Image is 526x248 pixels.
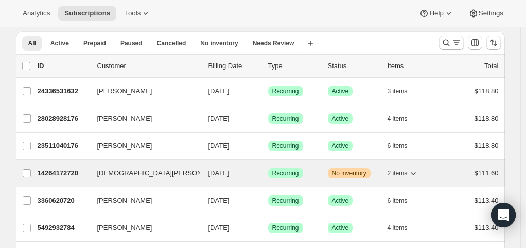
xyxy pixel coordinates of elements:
[38,111,499,126] div: 28028928176[PERSON_NAME][DATE]SuccessRecurringSuccessActive4 items$118.80
[332,196,349,205] span: Active
[429,9,443,18] span: Help
[97,113,152,124] span: [PERSON_NAME]
[38,61,89,71] p: ID
[38,84,499,98] div: 24336531632[PERSON_NAME][DATE]SuccessRecurringSuccessActive3 items$118.80
[388,139,419,153] button: 6 items
[388,221,419,235] button: 4 items
[439,36,464,50] button: Search and filter results
[302,36,319,51] button: Create new view
[413,6,460,21] button: Help
[83,39,106,47] span: Prepaid
[91,110,194,127] button: [PERSON_NAME]
[28,39,36,47] span: All
[388,61,439,71] div: Items
[484,61,498,71] p: Total
[38,221,499,235] div: 5492932784[PERSON_NAME][DATE]SuccessRecurringSuccessActive4 items$113.40
[208,224,230,232] span: [DATE]
[91,165,194,181] button: [DEMOGRAPHIC_DATA][PERSON_NAME]
[253,39,294,47] span: Needs Review
[38,166,499,180] div: 14264172720[DEMOGRAPHIC_DATA][PERSON_NAME][DATE]SuccessRecurringWarningNo inventory2 items$111.60
[208,87,230,95] span: [DATE]
[208,196,230,204] span: [DATE]
[272,224,299,232] span: Recurring
[97,168,227,178] span: [DEMOGRAPHIC_DATA][PERSON_NAME]
[332,114,349,123] span: Active
[208,169,230,177] span: [DATE]
[468,36,482,50] button: Customize table column order and visibility
[332,169,366,177] span: No inventory
[475,114,499,122] span: $118.80
[486,36,501,50] button: Sort the results
[388,166,419,180] button: 2 items
[272,169,299,177] span: Recurring
[332,224,349,232] span: Active
[64,9,110,18] span: Subscriptions
[97,61,200,71] p: Customer
[332,142,349,150] span: Active
[475,196,499,204] span: $113.40
[97,86,152,96] span: [PERSON_NAME]
[268,61,320,71] div: Type
[91,192,194,209] button: [PERSON_NAME]
[91,138,194,154] button: [PERSON_NAME]
[475,87,499,95] span: $118.80
[38,61,499,71] div: IDCustomerBilling DateTypeStatusItemsTotal
[272,196,299,205] span: Recurring
[97,195,152,206] span: [PERSON_NAME]
[388,142,408,150] span: 6 items
[58,6,116,21] button: Subscriptions
[50,39,69,47] span: Active
[388,169,408,177] span: 2 items
[328,61,379,71] p: Status
[208,142,230,150] span: [DATE]
[475,142,499,150] span: $118.80
[38,223,89,233] p: 5492932784
[388,224,408,232] span: 4 items
[38,141,89,151] p: 23511040176
[91,83,194,100] button: [PERSON_NAME]
[97,223,152,233] span: [PERSON_NAME]
[38,139,499,153] div: 23511040176[PERSON_NAME][DATE]SuccessRecurringSuccessActive6 items$118.80
[91,220,194,236] button: [PERSON_NAME]
[388,87,408,95] span: 3 items
[462,6,510,21] button: Settings
[388,111,419,126] button: 4 items
[388,193,419,208] button: 6 items
[491,203,516,227] div: Open Intercom Messenger
[38,195,89,206] p: 3360620720
[388,196,408,205] span: 6 items
[272,114,299,123] span: Recurring
[97,141,152,151] span: [PERSON_NAME]
[38,113,89,124] p: 28028928176
[157,39,186,47] span: Cancelled
[388,84,419,98] button: 3 items
[272,142,299,150] span: Recurring
[272,87,299,95] span: Recurring
[38,86,89,96] p: 24336531632
[125,9,141,18] span: Tools
[200,39,238,47] span: No inventory
[475,224,499,232] span: $113.40
[475,169,499,177] span: $111.60
[208,61,260,71] p: Billing Date
[23,9,50,18] span: Analytics
[118,6,157,21] button: Tools
[120,39,143,47] span: Paused
[16,6,56,21] button: Analytics
[208,114,230,122] span: [DATE]
[388,114,408,123] span: 4 items
[38,168,89,178] p: 14264172720
[38,193,499,208] div: 3360620720[PERSON_NAME][DATE]SuccessRecurringSuccessActive6 items$113.40
[479,9,503,18] span: Settings
[332,87,349,95] span: Active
